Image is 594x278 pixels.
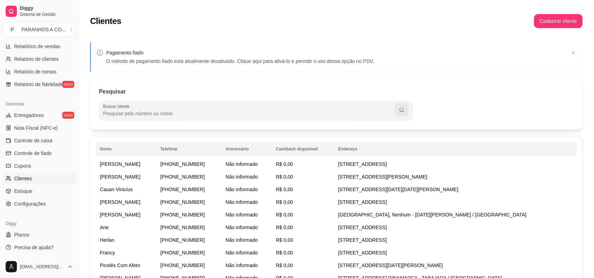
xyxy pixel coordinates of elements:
[160,199,205,205] span: [PHONE_NUMBER]
[276,199,293,205] span: R$ 0,00
[100,237,114,243] span: Herlan
[226,174,258,180] span: Não informado
[100,250,115,256] span: Francy
[14,137,52,144] span: Controle de caixa
[338,187,459,192] span: [STREET_ADDRESS][DATE][DATE][PERSON_NAME]
[338,212,526,218] span: [GEOGRAPHIC_DATA], Nenhum - [DATE][PERSON_NAME] / [GEOGRAPHIC_DATA]
[14,162,31,169] span: Cupons
[276,212,293,218] span: R$ 0,00
[226,250,258,256] span: Não informado
[276,187,293,192] span: R$ 0,00
[106,58,374,65] p: O método de pagamento fiado está atualmente desativado. Clique aqui para ativá-lo e permitir o us...
[276,263,293,268] span: R$ 0,00
[3,160,76,172] a: Cupons
[20,264,64,270] span: [EMAIL_ADDRESS][DOMAIN_NAME]
[14,244,53,251] span: Precisa de ajuda?
[3,186,76,197] a: Estoque
[338,174,428,180] span: [STREET_ADDRESS][PERSON_NAME]
[338,263,443,268] span: [STREET_ADDRESS][DATE][PERSON_NAME]
[103,110,395,117] input: Buscar cliente
[3,53,76,65] a: Relatório de clientes
[21,26,66,33] div: PARANHOS A CO ...
[338,199,387,205] span: [STREET_ADDRESS]
[14,200,46,207] span: Configurações
[106,49,374,56] p: Pagamento fiado
[14,124,58,131] span: Nota Fiscal (NFC-e)
[226,161,258,167] span: Não informado
[272,142,334,156] th: Cashback disponível
[338,237,387,243] span: [STREET_ADDRESS]
[3,3,76,20] a: DiggySistema de Gestão
[3,98,76,110] div: Gerenciar
[103,103,132,109] label: Buscar cliente
[221,142,272,156] th: Aniversário
[20,5,73,12] span: Diggy
[226,263,258,268] span: Não informado
[14,231,29,238] span: Planos
[14,188,32,195] span: Estoque
[14,56,59,63] span: Relatório de clientes
[3,218,76,229] div: Diggy
[3,22,76,37] button: Select a team
[338,161,387,167] span: [STREET_ADDRESS]
[14,175,32,182] span: Clientes
[3,229,76,240] a: Planos
[3,173,76,184] a: Clientes
[96,142,156,156] th: Nome
[160,187,205,192] span: [PHONE_NUMBER]
[100,225,109,230] span: Ane
[3,122,76,134] a: Nota Fiscal (NFC-e)
[3,148,76,159] a: Controle de fiado
[100,199,140,205] span: [PERSON_NAME]
[3,198,76,209] a: Configurações
[14,43,61,50] span: Relatórios de vendas
[226,187,258,192] span: Não informado
[100,263,140,268] span: Picolés Com Afeto
[160,237,205,243] span: [PHONE_NUMBER]
[276,250,293,256] span: R$ 0,00
[160,225,205,230] span: [PHONE_NUMBER]
[99,88,126,96] p: Pesquisar
[276,161,293,167] span: R$ 0,00
[334,142,577,156] th: Endereço
[226,225,258,230] span: Não informado
[160,250,205,256] span: [PHONE_NUMBER]
[14,150,52,157] span: Controle de fiado
[276,225,293,230] span: R$ 0,00
[160,174,205,180] span: [PHONE_NUMBER]
[3,135,76,146] a: Controle de caixa
[14,68,57,75] span: Relatório de mesas
[226,237,258,243] span: Não informado
[226,199,258,205] span: Não informado
[338,225,387,230] span: [STREET_ADDRESS]
[100,187,133,192] span: Cauan Vinicius
[3,258,76,275] button: [EMAIL_ADDRESS][DOMAIN_NAME]
[160,263,205,268] span: [PHONE_NUMBER]
[160,212,205,218] span: [PHONE_NUMBER]
[14,81,63,88] span: Relatório de fidelidade
[20,12,73,17] span: Sistema de Gestão
[3,41,76,52] a: Relatórios de vendas
[226,212,258,218] span: Não informado
[100,212,140,218] span: [PERSON_NAME]
[338,250,387,256] span: [STREET_ADDRESS]
[3,110,76,121] a: Entregadoresnovo
[276,237,293,243] span: R$ 0,00
[3,79,76,90] a: Relatório de fidelidadenovo
[160,161,205,167] span: [PHONE_NUMBER]
[276,174,293,180] span: R$ 0,00
[100,161,140,167] span: [PERSON_NAME]
[100,174,140,180] span: [PERSON_NAME]
[9,26,16,33] span: P
[3,242,76,253] a: Precisa de ajuda?
[14,112,44,119] span: Entregadores
[3,66,76,77] a: Relatório de mesas
[534,14,583,28] button: Cadastrar cliente
[90,15,121,27] h2: Clientes
[156,142,221,156] th: Telefone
